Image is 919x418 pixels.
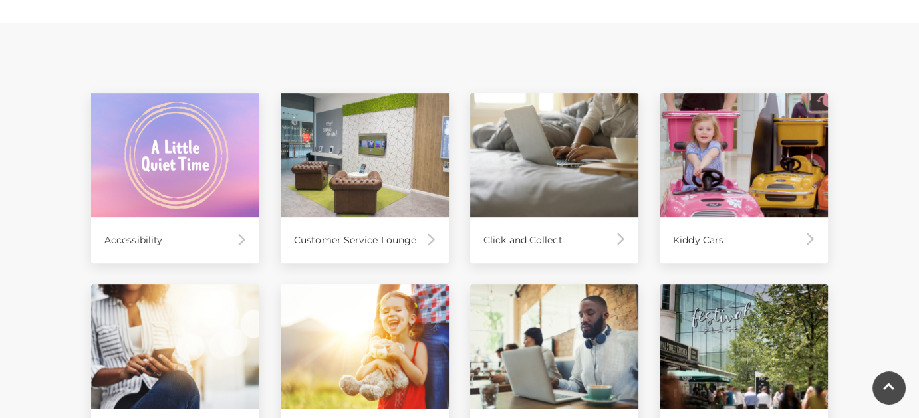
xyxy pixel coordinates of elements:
a: Kiddy Cars [660,93,828,263]
a: Customer Service Lounge [281,93,449,263]
div: Kiddy Cars [660,217,828,263]
div: Customer Service Lounge [281,217,449,263]
div: Click and Collect [470,217,638,263]
div: Accessibility [91,217,259,263]
a: Accessibility [91,93,259,263]
a: Click and Collect [470,93,638,263]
